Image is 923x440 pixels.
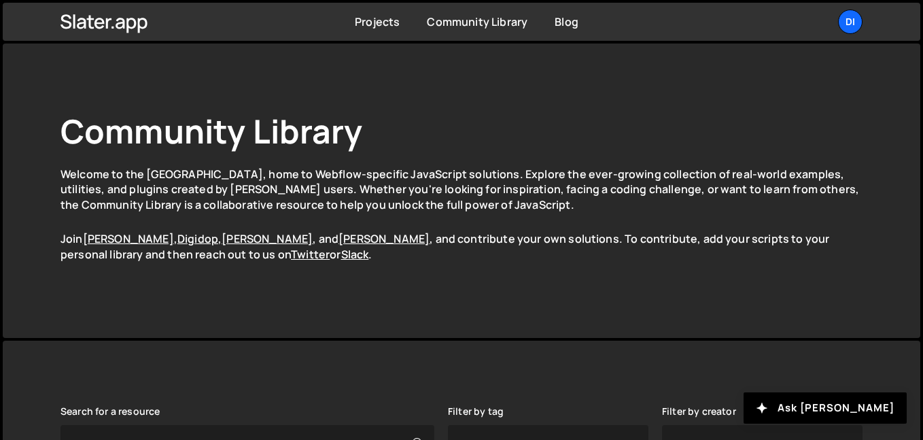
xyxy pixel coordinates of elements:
[555,14,578,29] a: Blog
[662,406,736,417] label: Filter by creator
[291,247,330,262] a: Twitter
[60,109,863,153] h1: Community Library
[60,167,863,212] p: Welcome to the [GEOGRAPHIC_DATA], home to Webflow-specific JavaScript solutions. Explore the ever...
[448,406,504,417] label: Filter by tag
[60,231,863,262] p: Join , , , and , and contribute your own solutions. To contribute, add your scripts to your perso...
[427,14,527,29] a: Community Library
[177,231,218,246] a: Digidop
[355,14,400,29] a: Projects
[83,231,174,246] a: [PERSON_NAME]
[222,231,313,246] a: [PERSON_NAME]
[60,406,160,417] label: Search for a resource
[838,10,863,34] a: Di
[744,392,907,424] button: Ask [PERSON_NAME]
[338,231,430,246] a: [PERSON_NAME]
[341,247,369,262] a: Slack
